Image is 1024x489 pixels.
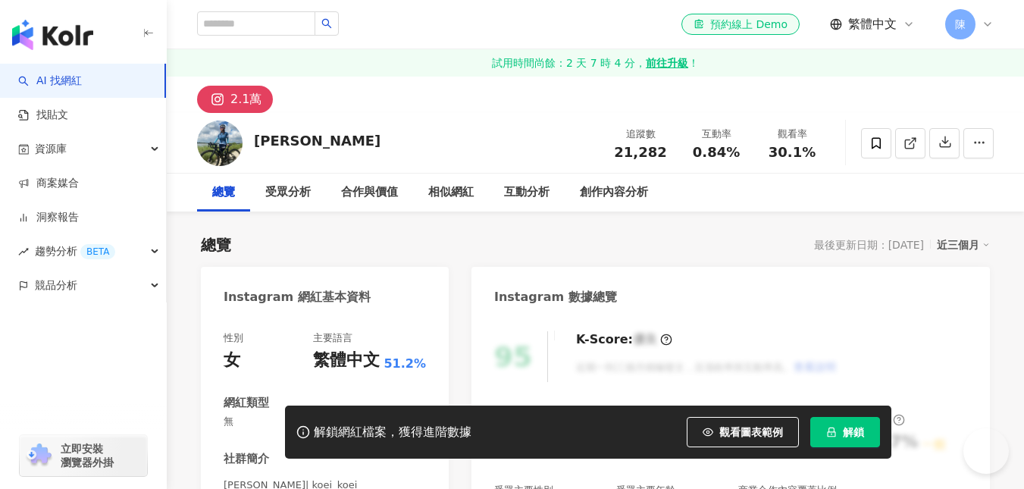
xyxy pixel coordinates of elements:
[197,86,273,113] button: 2.1萬
[810,417,880,447] button: 解鎖
[18,246,29,257] span: rise
[197,121,243,166] img: KOL Avatar
[428,183,474,202] div: 相似網紅
[224,349,240,372] div: 女
[937,235,990,255] div: 近三個月
[687,127,745,142] div: 互動率
[321,18,332,29] span: search
[167,49,1024,77] a: 試用時間尚餘：2 天 7 時 4 分，前往升級！
[224,395,269,411] div: 網紅類型
[18,108,68,123] a: 找貼文
[826,427,837,437] span: lock
[313,349,380,372] div: 繁體中文
[230,89,261,110] div: 2.1萬
[614,144,666,160] span: 21,282
[341,183,398,202] div: 合作與價值
[61,442,114,469] span: 立即安裝 瀏覽器外掛
[35,132,67,166] span: 資源庫
[843,426,864,438] span: 解鎖
[693,145,740,160] span: 0.84%
[80,244,115,259] div: BETA
[18,74,82,89] a: searchAI 找網紅
[313,331,352,345] div: 主要語言
[763,127,821,142] div: 觀看率
[384,356,426,372] span: 51.2%
[694,17,788,32] div: 預約線上 Demo
[35,234,115,268] span: 趨勢分析
[580,183,648,202] div: 創作內容分析
[18,176,79,191] a: 商案媒合
[12,20,93,50] img: logo
[504,183,550,202] div: 互動分析
[224,289,371,306] div: Instagram 網紅基本資料
[224,451,269,467] div: 社群簡介
[224,331,243,345] div: 性別
[35,268,77,302] span: 競品分析
[314,425,471,440] div: 解鎖網紅檔案，獲得進階數據
[18,210,79,225] a: 洞察報告
[612,127,669,142] div: 追蹤數
[201,234,231,255] div: 總覽
[576,331,672,348] div: K-Score :
[254,131,380,150] div: [PERSON_NAME]
[212,183,235,202] div: 總覽
[20,435,147,476] a: chrome extension立即安裝 瀏覽器外掛
[265,183,311,202] div: 受眾分析
[681,14,800,35] a: 預約線上 Demo
[494,289,617,306] div: Instagram 數據總覽
[646,55,688,71] strong: 前往升級
[955,16,966,33] span: 陳
[687,417,799,447] button: 觀看圖表範例
[814,239,924,251] div: 最後更新日期：[DATE]
[719,426,783,438] span: 觀看圖表範例
[769,145,816,160] span: 30.1%
[24,444,54,468] img: chrome extension
[848,16,897,33] span: 繁體中文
